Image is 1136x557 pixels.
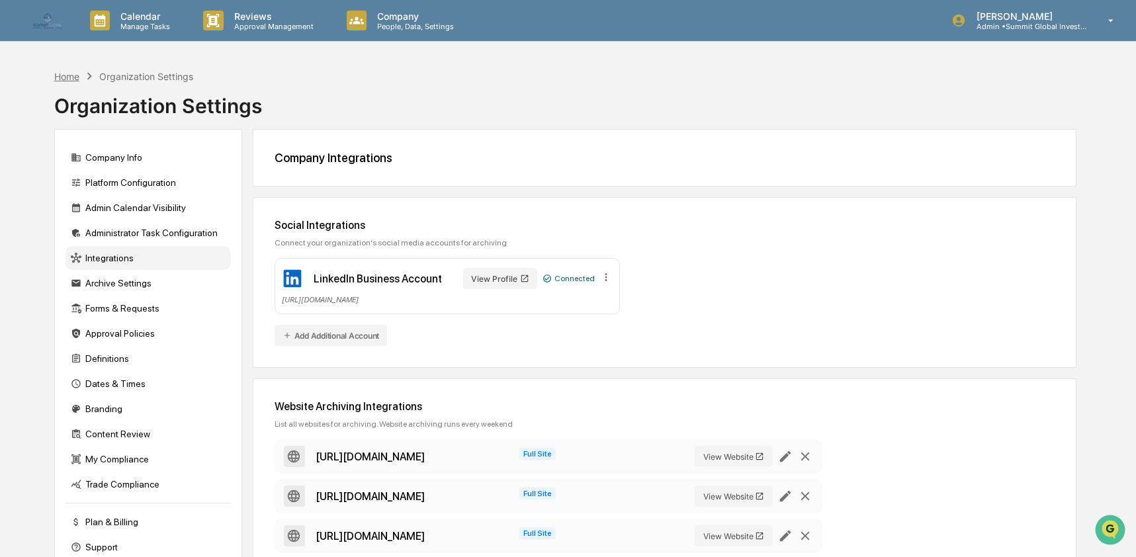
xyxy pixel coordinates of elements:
div: List all websites for archiving. Website archiving runs every weekend [275,419,1055,429]
div: Organization Settings [54,83,262,118]
div: Connect your organization's social media accounts for archiving [275,238,1055,247]
div: Organization Settings [99,71,193,82]
button: View Website [695,486,773,507]
div: Platform Configuration [66,171,231,194]
div: My Compliance [66,447,231,471]
p: People, Data, Settings [367,22,460,31]
p: Calendar [110,11,177,22]
div: Integrations [66,246,231,270]
div: 🖐️ [13,168,24,179]
span: Full Site [519,448,556,460]
p: Reviews [224,11,320,22]
div: Branding [66,397,231,421]
div: Company Integrations [275,151,1055,165]
button: View Website [695,446,773,467]
div: Website Archiving Integrations [275,400,1055,413]
div: Forms & Requests [66,296,231,320]
div: Connected [543,274,595,283]
div: Content Review [66,422,231,446]
div: 🔎 [13,193,24,204]
div: https://www.summitglobalinvestments.com [316,530,425,542]
div: Plan & Billing [66,510,231,534]
a: 🗄️Attestations [91,161,169,185]
div: Start new chat [45,101,217,114]
img: 1746055101610-c473b297-6a78-478c-a979-82029cc54cd1 [13,101,37,125]
p: Admin • Summit Global Investments [966,22,1089,31]
button: Add Additional Account [275,325,388,346]
a: 🖐️Preclearance [8,161,91,185]
a: 🔎Data Lookup [8,187,89,210]
span: Full Site [519,488,556,499]
div: Social Integrations [275,219,1055,232]
span: Full Site [519,527,556,539]
button: View Website [695,525,773,546]
button: View Profile [463,268,537,289]
p: How can we help? [13,28,241,49]
div: Home [54,71,79,82]
p: Company [367,11,460,22]
div: We're available if you need us! [45,114,167,125]
span: Pylon [132,224,160,234]
p: Manage Tasks [110,22,177,31]
span: Data Lookup [26,192,83,205]
img: logo [32,11,64,30]
div: Trade Compliance [66,472,231,496]
div: Administrator Task Configuration [66,221,231,245]
div: Archive Settings [66,271,231,295]
div: https://www.silvx.com [316,490,425,503]
button: Start new chat [225,105,241,121]
div: https://www.sgimutualfunds.com [316,450,425,463]
p: Approval Management [224,22,320,31]
div: Admin Calendar Visibility [66,196,231,220]
div: LinkedIn Business Account [314,273,442,285]
div: 🗄️ [96,168,107,179]
span: Attestations [109,167,164,180]
div: Dates & Times [66,372,231,396]
a: Powered byPylon [93,224,160,234]
div: [URL][DOMAIN_NAME] [282,294,613,304]
div: Definitions [66,347,231,370]
div: Company Info [66,146,231,169]
span: Preclearance [26,167,85,180]
iframe: Open customer support [1094,513,1129,549]
img: LinkedIn Business Account Icon [282,268,303,289]
div: Approval Policies [66,321,231,345]
p: [PERSON_NAME] [966,11,1089,22]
